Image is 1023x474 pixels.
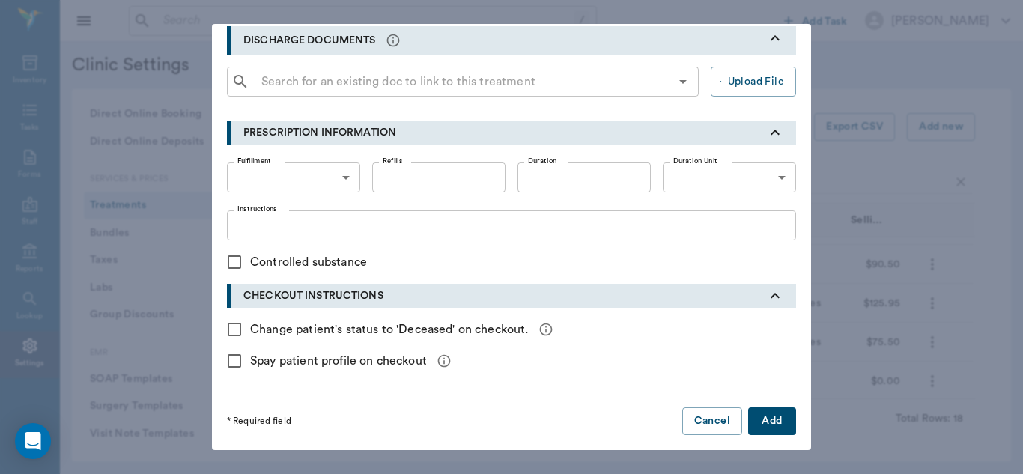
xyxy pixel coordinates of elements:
[237,156,271,166] label: Fulfillment
[243,33,376,49] p: DISCHARGE DOCUMENTS
[250,320,529,338] span: Change patient's status to 'Deceased' on checkout.
[227,414,291,428] p: * Required field
[243,288,383,304] p: CHECKOUT INSTRUCTIONS
[711,67,796,97] button: Upload File
[250,352,427,370] span: Spay patient profile on checkout
[433,350,455,372] button: message
[748,407,796,435] button: Add
[383,156,402,166] label: Refills
[237,204,277,214] label: Instructions
[535,318,557,341] button: message
[673,71,693,92] button: Open
[528,156,556,166] label: Duration
[682,407,742,435] button: Cancel
[250,253,367,271] span: Controlled substance
[382,29,404,52] button: message
[255,71,670,92] input: Search for an existing doc to link to this treatment
[673,156,717,166] label: Duration Unit
[15,423,51,459] div: Open Intercom Messenger
[243,125,396,141] p: PRESCRIPTION INFORMATION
